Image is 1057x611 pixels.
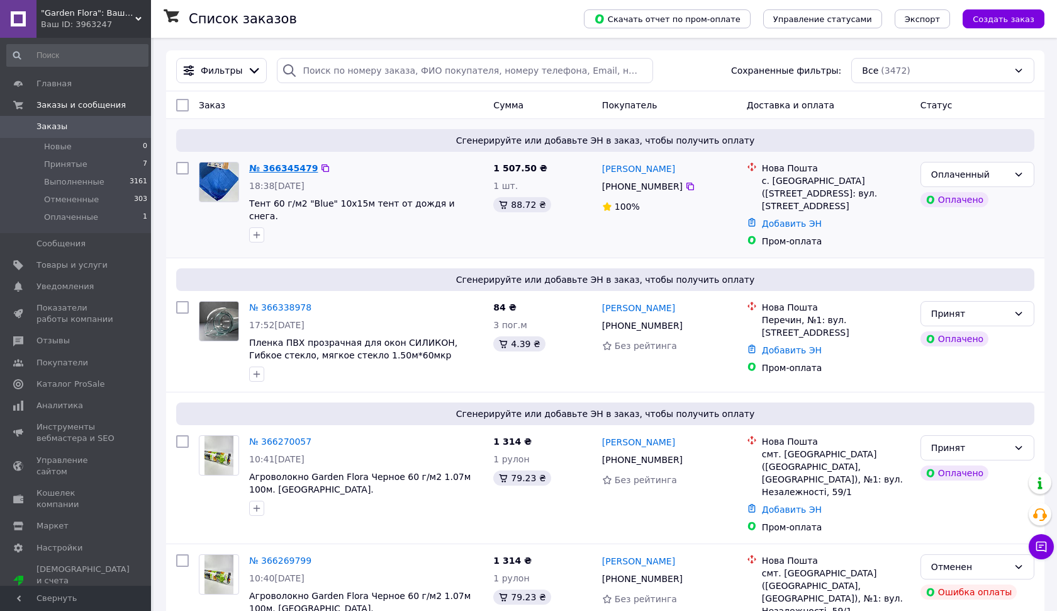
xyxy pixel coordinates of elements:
[41,19,151,30] div: Ваш ID: 3963247
[204,436,234,475] img: Фото товару
[920,331,988,346] div: Оплачено
[747,100,834,110] span: Доставка и оплата
[36,100,126,111] span: Заказы и сообщения
[931,560,1009,574] div: Отменен
[249,163,318,173] a: № 366345479
[493,100,523,110] span: Сумма
[762,435,910,448] div: Нова Пошта
[493,320,527,330] span: 3 пог.м
[36,400,83,411] span: Аналитика
[143,212,147,223] span: 1
[44,141,72,152] span: Новые
[249,198,455,221] span: Тент 60 г/м2 "Blue" 10х15м тент от дождя и снега.
[762,521,910,534] div: Пром-оплата
[249,556,311,566] a: № 366269799
[602,100,657,110] span: Покупатель
[249,302,311,312] a: № 366338978
[277,58,652,83] input: Поиск по номеру заказа, ФИО покупателя, номеру телефона, Email, номеру накладной
[199,435,239,476] a: Фото товару
[36,564,130,598] span: [DEMOGRAPHIC_DATA] и счета
[920,465,988,481] div: Оплачено
[199,554,239,595] a: Фото товару
[584,9,751,28] button: Скачать отчет по пром-оплате
[762,505,822,515] a: Добавить ЭН
[762,162,910,174] div: Нова Пошта
[44,194,99,205] span: Отмененные
[493,437,532,447] span: 1 314 ₴
[6,44,148,67] input: Поиск
[895,9,950,28] button: Экспорт
[763,9,882,28] button: Управление статусами
[762,554,910,567] div: Нова Пошта
[602,302,675,314] a: [PERSON_NAME]
[36,121,67,132] span: Заказы
[36,542,82,554] span: Настройки
[143,159,147,170] span: 7
[615,341,677,351] span: Без рейтинга
[493,336,545,351] div: 4.39 ₴
[762,448,910,498] div: смт. [GEOGRAPHIC_DATA] ([GEOGRAPHIC_DATA], [GEOGRAPHIC_DATA]), №1: вул. Незалежності, 59/1
[493,181,518,191] span: 1 шт.
[36,357,88,368] span: Покупатели
[130,176,147,188] span: 3161
[600,451,685,469] div: [PHONE_NUMBER]
[249,320,305,330] span: 17:52[DATE]
[189,11,297,26] h1: Список заказов
[204,555,234,594] img: Фото товару
[201,64,242,77] span: Фильтры
[963,9,1044,28] button: Создать заказ
[950,13,1044,23] a: Создать заказ
[134,194,147,205] span: 303
[862,64,878,77] span: Все
[600,317,685,334] div: [PHONE_NUMBER]
[36,335,70,346] span: Отзывы
[36,281,94,292] span: Уведомления
[44,159,87,170] span: Принятые
[493,197,551,212] div: 88.72 ₴
[36,488,116,510] span: Кошелек компании
[493,302,516,312] span: 84 ₴
[493,556,532,566] span: 1 314 ₴
[931,168,1009,181] div: Оплаченный
[249,454,305,464] span: 10:41[DATE]
[493,471,551,486] div: 79.23 ₴
[249,181,305,191] span: 18:38[DATE]
[931,441,1009,455] div: Принят
[493,163,547,173] span: 1 507.50 ₴
[249,338,457,373] span: Пленка ПВХ прозрачная для окон СИЛИКОН, Гибкое стекло, мягкое стекло 1.50м*60мкр [GEOGRAPHIC_DATA]
[44,212,98,223] span: Оплаченные
[36,260,108,271] span: Товары и услуги
[931,307,1009,321] div: Принят
[143,141,147,152] span: 0
[762,314,910,339] div: Перечин, №1: вул. [STREET_ADDRESS]
[615,475,677,485] span: Без рейтинга
[762,362,910,374] div: Пром-оплата
[493,454,529,464] span: 1 рулон
[600,570,685,588] div: [PHONE_NUMBER]
[36,238,86,249] span: Сообщения
[36,421,116,444] span: Инструменты вебмастера и SEO
[181,273,1029,286] span: Сгенерируйте или добавьте ЭН в заказ, чтобы получить оплату
[1029,534,1054,559] button: Чат с покупателем
[762,301,910,314] div: Нова Пошта
[36,302,116,325] span: Показатели работы компании
[41,8,135,19] span: "Garden Flora": Ваш сад — наша вдохновенная забота!
[36,455,116,477] span: Управление сайтом
[493,573,529,583] span: 1 рулон
[181,134,1029,147] span: Сгенерируйте или добавьте ЭН в заказ, чтобы получить оплату
[920,585,1017,600] div: Ошибка оплаты
[36,379,104,390] span: Каталог ProSale
[181,408,1029,420] span: Сгенерируйте или добавьте ЭН в заказ, чтобы получить оплату
[905,14,940,24] span: Экспорт
[602,163,675,175] a: [PERSON_NAME]
[199,162,239,202] a: Фото товару
[762,235,910,248] div: Пром-оплата
[762,174,910,212] div: с. [GEOGRAPHIC_DATA] ([STREET_ADDRESS]: вул. [STREET_ADDRESS]
[762,345,822,355] a: Добавить ЭН
[249,472,471,494] a: Агроволокно Garden Flora Черное 60 г/м2 1.07м 100м. [GEOGRAPHIC_DATA].
[249,573,305,583] span: 10:40[DATE]
[762,219,822,229] a: Добавить ЭН
[731,64,841,77] span: Сохраненные фильтры:
[600,178,685,195] div: [PHONE_NUMBER]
